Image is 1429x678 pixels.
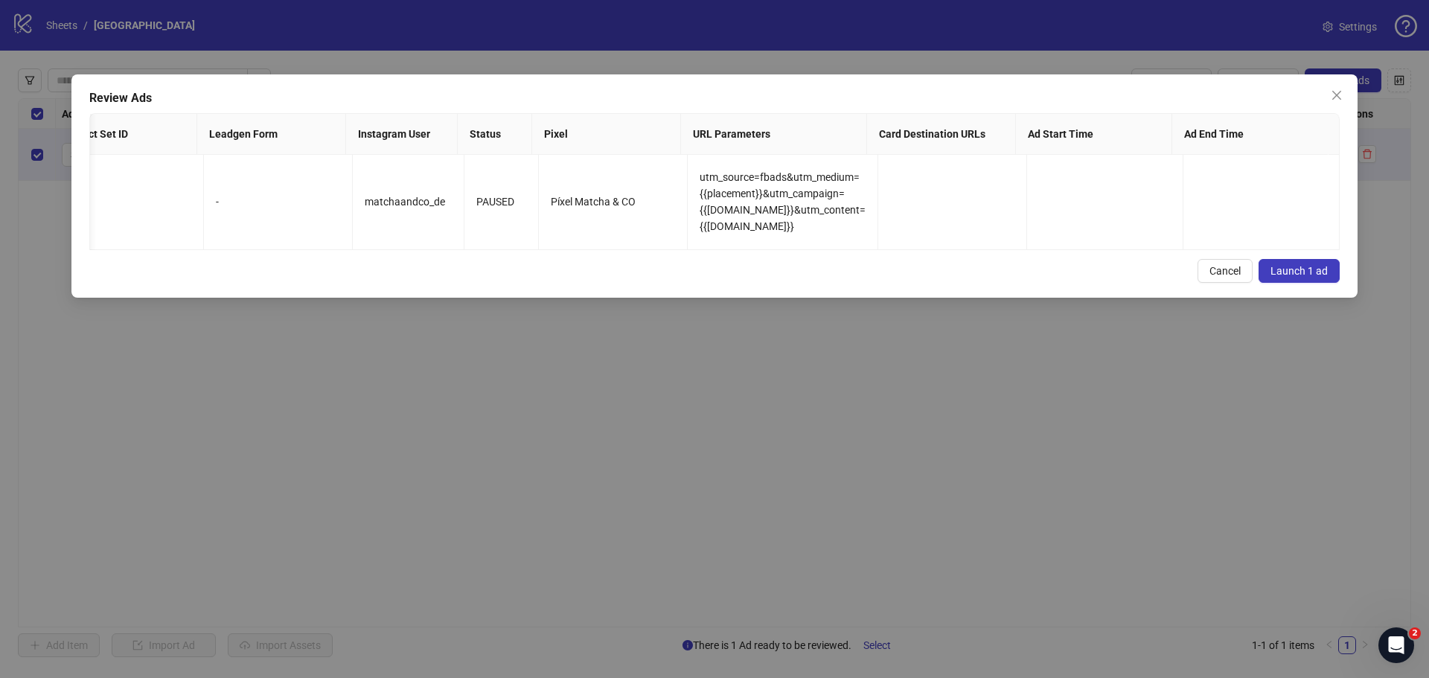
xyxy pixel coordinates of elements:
[1378,627,1414,663] iframe: Intercom live chat
[458,114,532,155] th: Status
[216,194,340,210] div: -
[365,194,452,210] div: matchaandco_de
[1409,627,1421,639] span: 2
[532,114,681,155] th: Pixel
[1198,259,1253,283] button: Cancel
[1325,83,1349,107] button: Close
[1209,265,1241,277] span: Cancel
[1270,265,1328,277] span: Launch 1 ad
[197,114,346,155] th: Leadgen Form
[1172,114,1329,155] th: Ad End Time
[476,196,514,208] span: PAUSED
[681,114,867,155] th: URL Parameters
[551,194,675,210] div: Píxel Matcha & CO
[89,89,1340,107] div: Review Ads
[1016,114,1172,155] th: Ad Start Time
[48,114,197,155] th: Product Set ID
[867,114,1016,155] th: Card Destination URLs
[1259,259,1340,283] button: Launch 1 ad
[346,114,458,155] th: Instagram User
[700,171,866,232] span: utm_source=fbads&utm_medium={{placement}}&utm_campaign={{[DOMAIN_NAME]}}&utm_content={{[DOMAIN_NA...
[1331,89,1343,101] span: close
